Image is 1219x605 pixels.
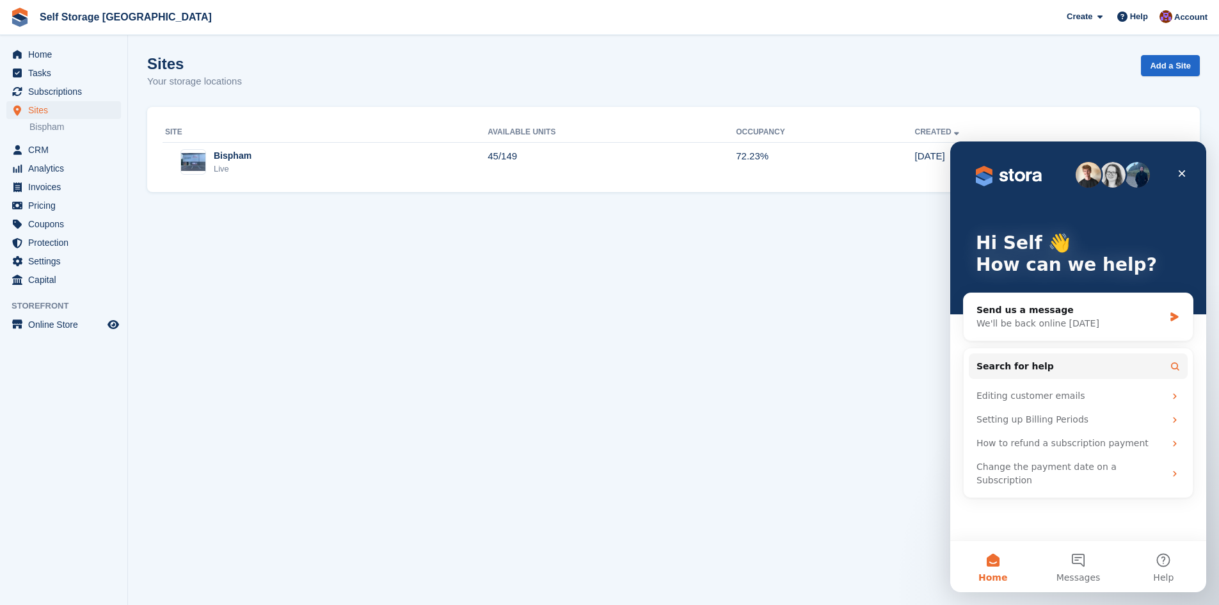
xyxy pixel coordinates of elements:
[6,252,121,270] a: menu
[28,101,105,119] span: Sites
[1141,55,1200,76] a: Add a Site
[6,271,121,289] a: menu
[1159,10,1172,23] img: Self Storage Assistant
[915,142,1086,182] td: [DATE]
[915,127,962,136] a: Created
[28,252,105,270] span: Settings
[163,122,488,143] th: Site
[35,6,217,28] a: Self Storage [GEOGRAPHIC_DATA]
[1130,10,1148,23] span: Help
[28,215,105,233] span: Coupons
[147,55,242,72] h1: Sites
[6,64,121,82] a: menu
[6,234,121,252] a: menu
[181,153,205,172] img: Image of Bispham site
[6,45,121,63] a: menu
[28,45,105,63] span: Home
[214,163,251,175] div: Live
[28,316,105,334] span: Online Store
[6,141,121,159] a: menu
[488,122,736,143] th: Available Units
[28,83,105,101] span: Subscriptions
[28,178,105,196] span: Invoices
[28,159,105,177] span: Analytics
[6,83,121,101] a: menu
[29,121,121,133] a: Bispham
[10,8,29,27] img: stora-icon-8386f47178a22dfd0bd8f6a31ec36ba5ce8667c1dd55bd0f319d3a0aa187defe.svg
[28,141,105,159] span: CRM
[488,142,736,182] td: 45/149
[950,141,1206,592] iframe: Intercom live chat
[6,159,121,177] a: menu
[6,215,121,233] a: menu
[147,74,242,89] p: Your storage locations
[6,197,121,214] a: menu
[214,149,251,163] div: Bispham
[6,316,121,334] a: menu
[28,271,105,289] span: Capital
[736,142,914,182] td: 72.23%
[1174,11,1207,24] span: Account
[106,317,121,332] a: Preview store
[28,197,105,214] span: Pricing
[736,122,914,143] th: Occupancy
[6,101,121,119] a: menu
[12,300,127,312] span: Storefront
[28,64,105,82] span: Tasks
[6,178,121,196] a: menu
[1067,10,1092,23] span: Create
[28,234,105,252] span: Protection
